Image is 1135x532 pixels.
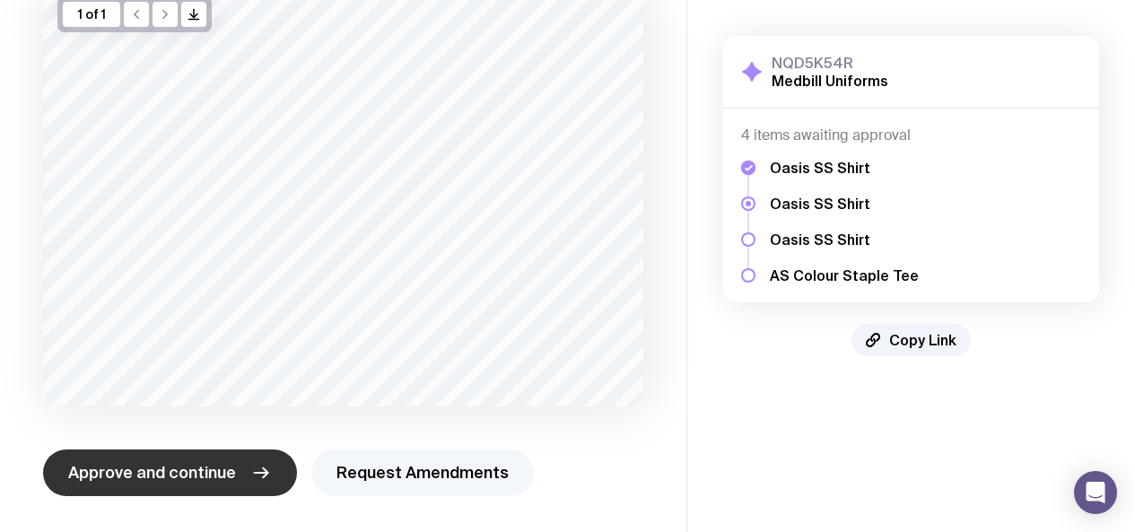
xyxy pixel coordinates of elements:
[770,195,919,213] h5: Oasis SS Shirt
[311,449,534,496] button: Request Amendments
[772,54,888,72] h3: NQD5K54R
[1074,471,1117,514] div: Open Intercom Messenger
[851,324,971,356] button: Copy Link
[772,72,888,90] h2: Medbill Uniforms
[770,159,919,177] h5: Oasis SS Shirt
[741,126,1081,144] h4: 4 items awaiting approval
[181,2,206,27] button: />/>
[63,2,120,27] div: 1 of 1
[770,266,919,284] h5: AS Colour Staple Tee
[770,231,919,249] h5: Oasis SS Shirt
[889,331,956,349] span: Copy Link
[68,462,236,484] span: Approve and continue
[43,449,297,496] button: Approve and continue
[189,10,199,20] g: /> />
